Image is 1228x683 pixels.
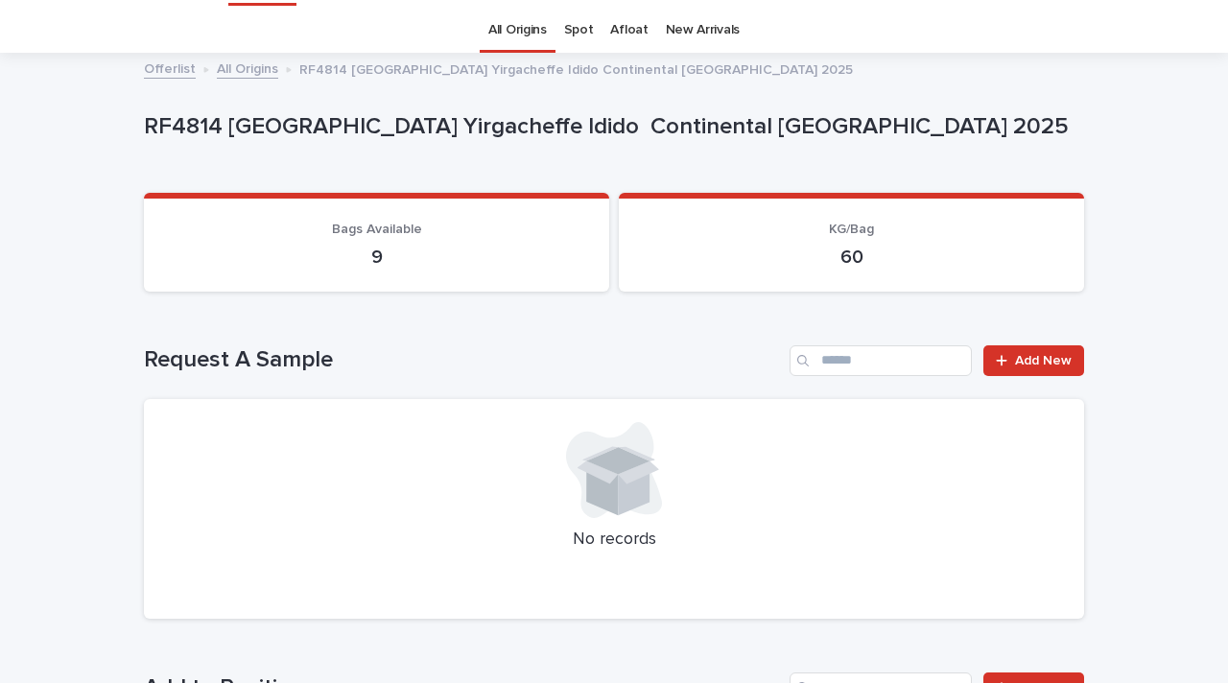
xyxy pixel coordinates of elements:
h1: Request A Sample [144,346,782,374]
a: All Origins [217,57,278,79]
input: Search [790,345,972,376]
a: All Origins [488,8,547,53]
p: 60 [642,246,1061,269]
p: No records [167,530,1061,551]
span: Bags Available [332,223,422,236]
p: RF4814 [GEOGRAPHIC_DATA] Yirgacheffe Idido Continental [GEOGRAPHIC_DATA] 2025 [144,113,1076,141]
a: Offerlist [144,57,196,79]
a: Afloat [610,8,648,53]
p: RF4814 [GEOGRAPHIC_DATA] Yirgacheffe Idido Continental [GEOGRAPHIC_DATA] 2025 [299,58,853,79]
span: KG/Bag [829,223,874,236]
a: New Arrivals [666,8,740,53]
a: Spot [564,8,594,53]
span: Add New [1015,354,1072,367]
a: Add New [983,345,1084,376]
p: 9 [167,246,586,269]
